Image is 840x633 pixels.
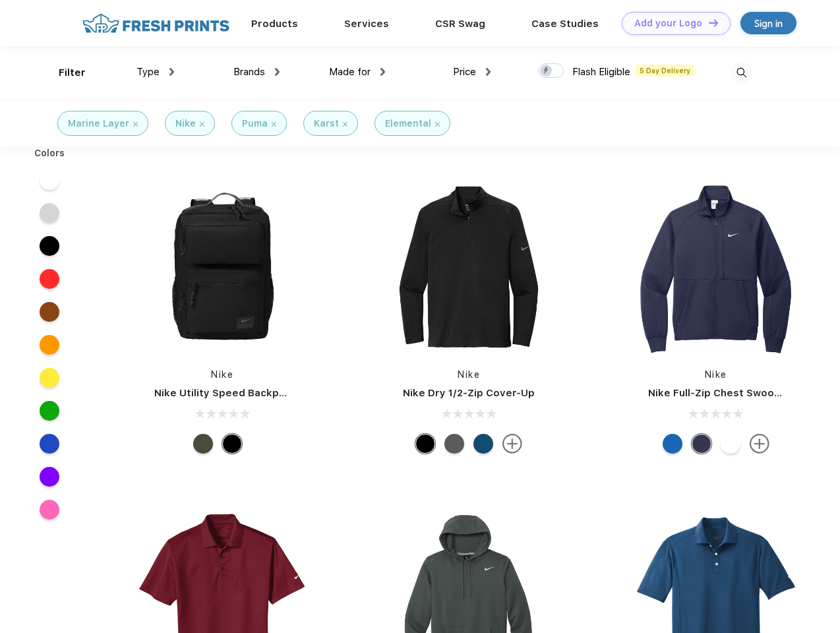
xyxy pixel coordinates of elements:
[634,18,702,29] div: Add your Logo
[473,434,493,454] div: Gym Blue
[453,66,476,78] span: Price
[344,18,389,30] a: Services
[486,68,491,76] img: dropdown.png
[740,12,796,34] a: Sign in
[572,66,630,78] span: Flash Eligible
[329,66,371,78] span: Made for
[636,65,694,76] span: 5 Day Delivery
[663,434,682,454] div: Royal
[211,369,233,380] a: Nike
[135,179,310,355] img: func=resize&h=266
[750,434,769,454] img: more.svg
[692,434,711,454] div: Midnight Navy
[193,434,213,454] div: Cargo Khaki
[275,68,280,76] img: dropdown.png
[628,179,804,355] img: func=resize&h=266
[133,122,138,127] img: filter_cancel.svg
[435,18,485,30] a: CSR Swag
[169,68,174,76] img: dropdown.png
[385,117,431,131] div: Elemental
[251,18,298,30] a: Products
[272,122,276,127] img: filter_cancel.svg
[380,68,385,76] img: dropdown.png
[242,117,268,131] div: Puma
[200,122,204,127] img: filter_cancel.svg
[731,62,752,84] img: desktop_search.svg
[435,122,440,127] img: filter_cancel.svg
[403,387,535,399] a: Nike Dry 1/2-Zip Cover-Up
[502,434,522,454] img: more.svg
[648,387,824,399] a: Nike Full-Zip Chest Swoosh Jacket
[154,387,297,399] a: Nike Utility Speed Backpack
[444,434,464,454] div: Black Heather
[754,16,783,31] div: Sign in
[78,12,233,35] img: fo%20logo%202.webp
[415,434,435,454] div: Black
[343,122,347,127] img: filter_cancel.svg
[222,434,242,454] div: Black
[24,146,75,160] div: Colors
[705,369,727,380] a: Nike
[721,434,740,454] div: White
[136,66,160,78] span: Type
[233,66,265,78] span: Brands
[314,117,339,131] div: Karst
[381,179,556,355] img: func=resize&h=266
[175,117,196,131] div: Nike
[709,19,718,26] img: DT
[458,369,480,380] a: Nike
[59,65,86,80] div: Filter
[68,117,129,131] div: Marine Layer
